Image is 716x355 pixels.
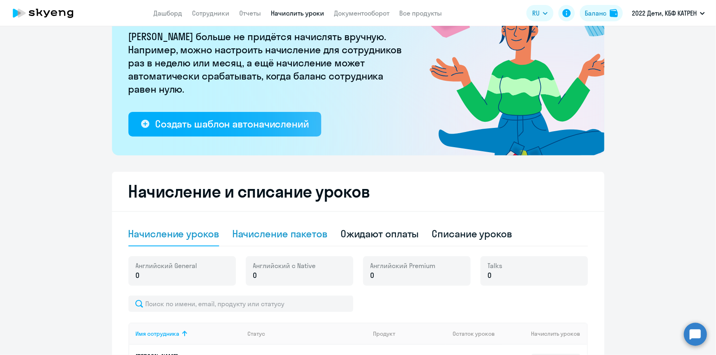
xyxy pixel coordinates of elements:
th: Начислить уроков [503,323,587,345]
a: Дашборд [154,9,183,17]
div: Начисление уроков [128,227,219,240]
div: Создать шаблон автоначислений [155,117,309,130]
div: Баланс [585,8,606,18]
span: Английский General [136,261,197,270]
p: [PERSON_NAME] больше не придётся начислять вручную. Например, можно настроить начисление для сотр... [128,30,407,96]
div: Продукт [373,330,446,337]
div: Имя сотрудника [136,330,241,337]
div: Начисление пакетов [232,227,327,240]
a: Начислить уроки [271,9,325,17]
p: 2022 Дети, КБФ КАТРЕН [632,8,697,18]
input: Поиск по имени, email, продукту или статусу [128,296,353,312]
span: Остаток уроков [453,330,495,337]
h2: Начисление и списание уроков [128,182,588,201]
div: Статус [247,330,366,337]
a: Документооборот [334,9,390,17]
button: 2022 Дети, КБФ КАТРЕН [628,3,709,23]
button: Создать шаблон автоначислений [128,112,321,137]
div: Продукт [373,330,395,337]
a: Отчеты [240,9,261,17]
span: Английский с Native [253,261,316,270]
span: 0 [136,270,140,281]
span: Английский Premium [371,261,436,270]
span: Talks [488,261,503,270]
button: Балансbalance [580,5,623,21]
div: Имя сотрудника [136,330,180,337]
button: RU [526,5,554,21]
span: RU [532,8,540,18]
a: Сотрудники [192,9,230,17]
a: Все продукты [400,9,442,17]
div: Ожидают оплаты [341,227,419,240]
span: 0 [253,270,257,281]
span: 0 [488,270,492,281]
img: balance [610,9,618,17]
div: Статус [247,330,265,337]
span: 0 [371,270,375,281]
div: Остаток уроков [453,330,503,337]
div: Списание уроков [432,227,512,240]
